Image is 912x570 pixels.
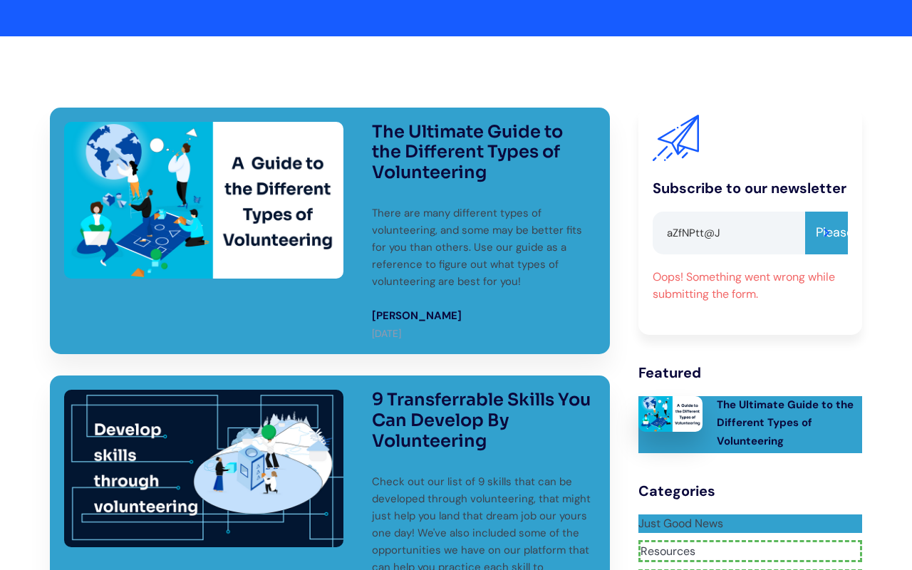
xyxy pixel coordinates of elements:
form: Email Form [653,212,848,254]
input: Email address [653,212,805,254]
div: Categories [638,482,862,500]
div: Oops! Something went wrong while submitting the form. [653,269,841,303]
img: Send email button. [824,229,830,237]
div: The Ultimate Guide to the Different Types of Volunteering [717,396,862,451]
a: The Ultimate Guide to the Different Types of VolunteeringThere are many different types of volunt... [50,108,610,355]
h3: 9 Transferrable Skills You Can Develop By Volunteering [372,390,596,451]
div: [PERSON_NAME] [372,307,462,326]
p: There are many different types of volunteering, and some may be better fits for you than others. ... [372,204,596,290]
a: Resources [638,540,862,563]
a: The Ultimate Guide to the Different Types of Volunteering [638,396,862,454]
input: Please wait... [805,212,848,254]
p: [DATE] [372,328,462,340]
div: Subscribe to our newsletter [653,179,848,197]
h3: The Ultimate Guide to the Different Types of Volunteering [372,122,596,183]
a: Just Good News [638,514,862,533]
div: Email Form failure [653,261,848,310]
div: Featured [638,363,862,382]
